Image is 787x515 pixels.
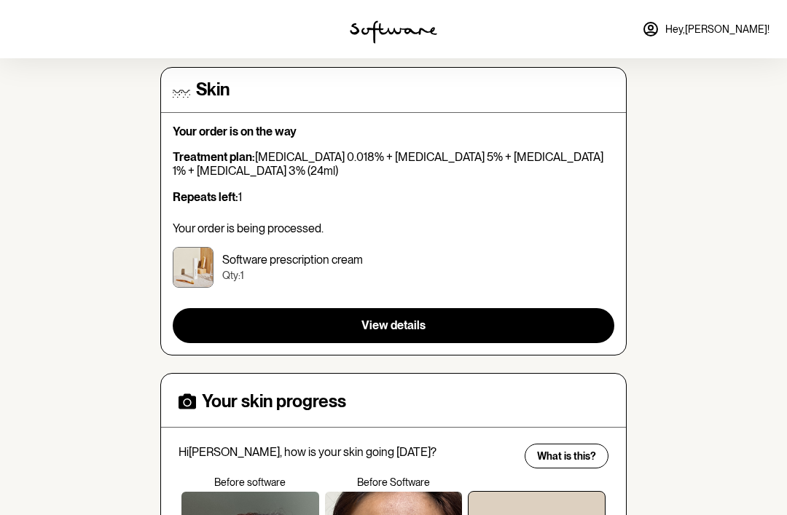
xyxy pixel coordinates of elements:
[222,253,363,267] p: Software prescription cream
[173,190,238,204] strong: Repeats left:
[633,12,778,47] a: Hey,[PERSON_NAME]!
[322,476,466,489] p: Before Software
[537,450,596,463] span: What is this?
[179,476,322,489] p: Before software
[196,79,230,101] h4: Skin
[173,125,614,138] p: Your order is on the way
[525,444,608,468] button: What is this?
[173,190,614,204] p: 1
[361,318,426,332] span: View details
[350,20,437,44] img: software logo
[173,150,255,164] strong: Treatment plan:
[202,391,346,412] h4: Your skin progress
[173,221,614,235] p: Your order is being processed.
[173,150,614,178] p: [MEDICAL_DATA] 0.018% + [MEDICAL_DATA] 5% + [MEDICAL_DATA] 1% + [MEDICAL_DATA] 3% (24ml)
[665,23,770,36] span: Hey, [PERSON_NAME] !
[222,270,363,282] p: Qty: 1
[173,247,214,288] img: ckr538fbk00003h5xrf5i7e73.jpg
[179,445,515,459] p: Hi [PERSON_NAME] , how is your skin going [DATE]?
[173,308,614,343] button: View details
